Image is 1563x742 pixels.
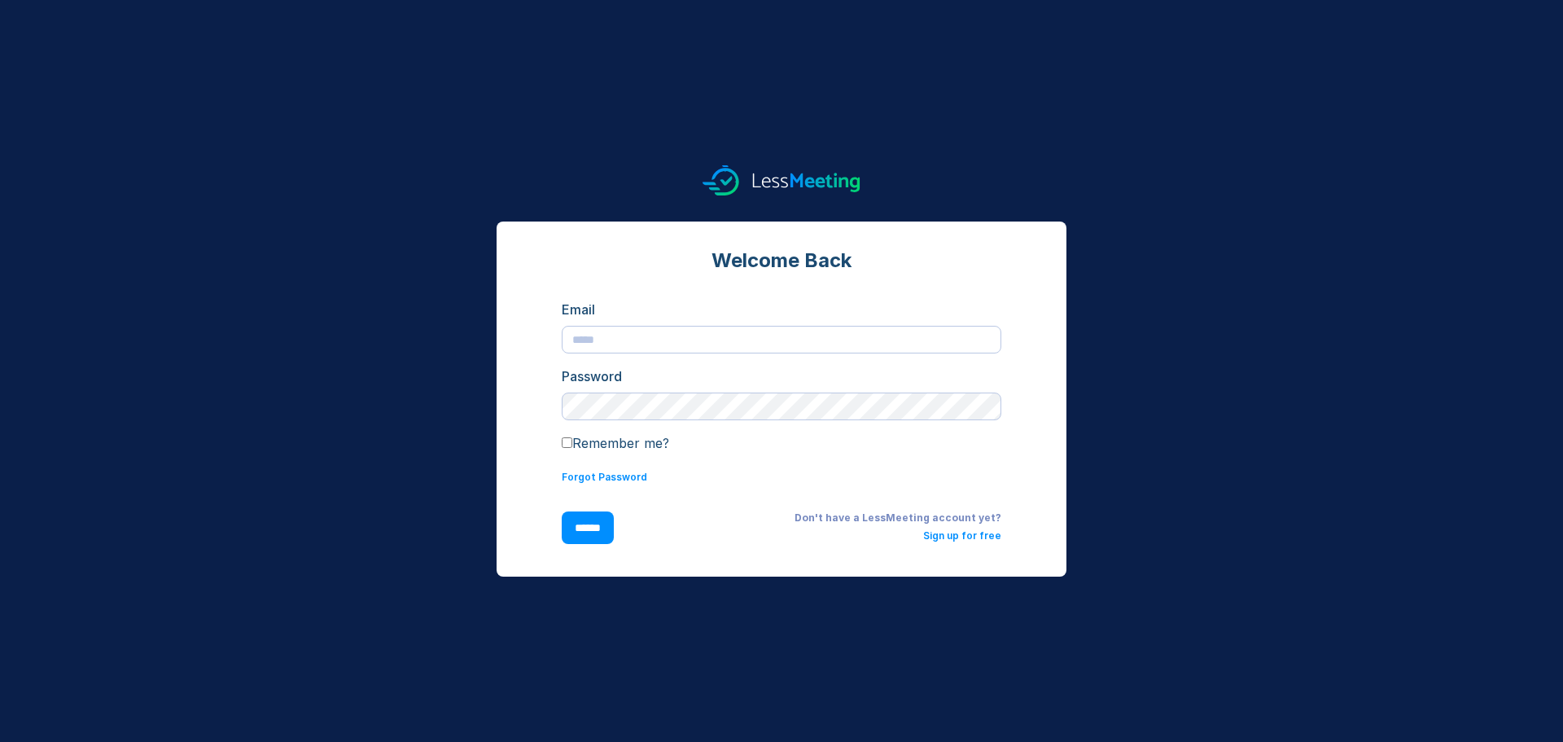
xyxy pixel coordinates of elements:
[562,471,647,483] a: Forgot Password
[562,248,1001,274] div: Welcome Back
[562,300,1001,319] div: Email
[640,511,1001,525] div: Don't have a LessMeeting account yet?
[562,367,1001,386] div: Password
[703,165,860,195] img: logo.svg
[562,435,669,451] label: Remember me?
[562,437,572,448] input: Remember me?
[923,529,1001,542] a: Sign up for free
